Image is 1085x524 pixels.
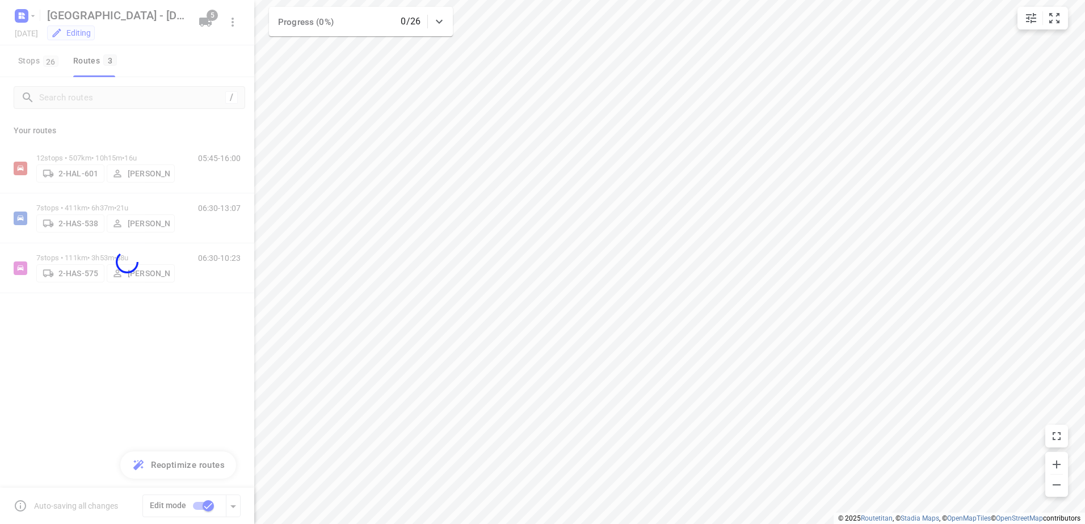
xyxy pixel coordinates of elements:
[1020,7,1042,29] button: Map settings
[1017,7,1068,29] div: small contained button group
[838,514,1080,522] li: © 2025 , © , © © contributors
[1043,7,1066,29] button: Fit zoom
[901,514,939,522] a: Stadia Maps
[861,514,893,522] a: Routetitan
[947,514,991,522] a: OpenMapTiles
[269,7,453,36] div: Progress (0%)0/26
[278,17,334,27] span: Progress (0%)
[996,514,1043,522] a: OpenStreetMap
[401,15,420,28] p: 0/26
